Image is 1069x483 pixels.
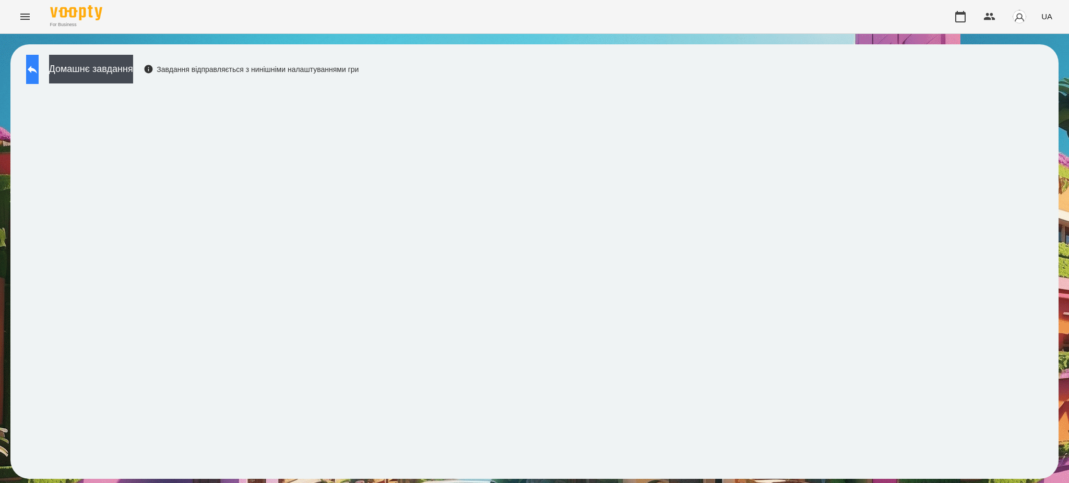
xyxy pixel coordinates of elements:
[50,21,102,28] span: For Business
[50,5,102,20] img: Voopty Logo
[1037,7,1056,26] button: UA
[1041,11,1052,22] span: UA
[1012,9,1027,24] img: avatar_s.png
[49,55,133,83] button: Домашнє завдання
[144,64,359,75] div: Завдання відправляється з нинішніми налаштуваннями гри
[13,4,38,29] button: Menu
